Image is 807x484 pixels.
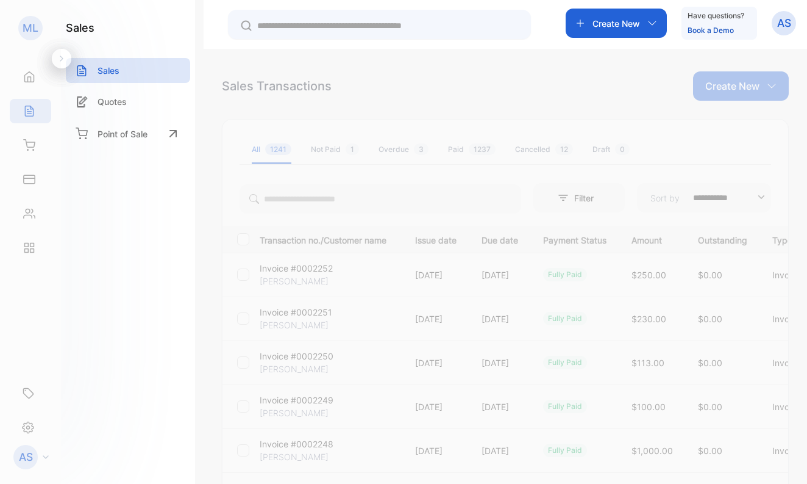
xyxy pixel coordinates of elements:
p: Create New [705,79,759,93]
p: [DATE] [482,312,518,325]
p: Amount [631,231,673,247]
div: fully paid [543,356,587,369]
p: Have questions? [688,10,744,22]
button: Sort by [637,183,771,212]
p: Point of Sale [98,128,148,140]
span: 3 [414,143,428,155]
a: Book a Demo [688,26,734,35]
p: [PERSON_NAME] [260,319,329,331]
a: Sales [66,58,190,83]
div: Draft [592,144,630,155]
p: [PERSON_NAME] [260,275,329,287]
p: Invoice #0002248 [260,438,333,450]
p: [PERSON_NAME] [260,406,329,419]
p: Invoice #0002249 [260,394,333,406]
p: Sort by [650,192,680,204]
button: Create New [693,71,789,101]
span: $113.00 [631,358,664,368]
div: fully paid [543,444,587,457]
span: $230.00 [631,314,666,324]
p: Quotes [98,95,127,108]
a: Point of Sale [66,120,190,147]
div: fully paid [543,400,587,413]
span: $0.00 [698,446,722,456]
p: AS [19,449,33,465]
p: [DATE] [415,400,457,413]
div: Sales Transactions [222,77,332,95]
p: Payment Status [543,231,606,247]
h1: sales [66,20,94,36]
p: [PERSON_NAME] [260,363,329,375]
span: $0.00 [698,270,722,280]
span: 0 [615,143,630,155]
span: $250.00 [631,270,666,280]
span: $100.00 [631,402,666,412]
span: $1,000.00 [631,446,673,456]
div: fully paid [543,268,587,281]
p: Invoice #0002251 [260,306,332,319]
p: [DATE] [482,400,518,413]
div: Cancelled [515,144,573,155]
button: AS [772,9,796,38]
span: $0.00 [698,358,722,368]
p: [DATE] [415,356,457,369]
span: 12 [555,143,573,155]
p: AS [777,15,791,31]
div: All [252,144,291,155]
p: ML [23,20,38,36]
p: [DATE] [482,269,518,281]
span: 1237 [469,143,496,155]
span: 1 [346,143,359,155]
p: Invoice #0002252 [260,262,333,275]
span: $0.00 [698,402,722,412]
span: $0.00 [698,314,722,324]
p: Sales [98,64,119,77]
p: Invoice #0002250 [260,350,333,363]
p: [PERSON_NAME] [260,450,329,463]
p: Due date [482,231,518,247]
div: Paid [448,144,496,155]
a: Quotes [66,89,190,114]
p: Create New [592,17,640,30]
div: Overdue [379,144,428,155]
p: [DATE] [482,444,518,457]
div: Not Paid [311,144,359,155]
p: [DATE] [415,444,457,457]
div: fully paid [543,312,587,325]
p: [DATE] [482,356,518,369]
span: 1241 [265,143,291,155]
p: [DATE] [415,312,457,325]
p: Transaction no./Customer name [260,231,400,247]
p: Outstanding [698,231,747,247]
p: [DATE] [415,269,457,281]
button: Create New [566,9,667,38]
p: Issue date [415,231,457,247]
